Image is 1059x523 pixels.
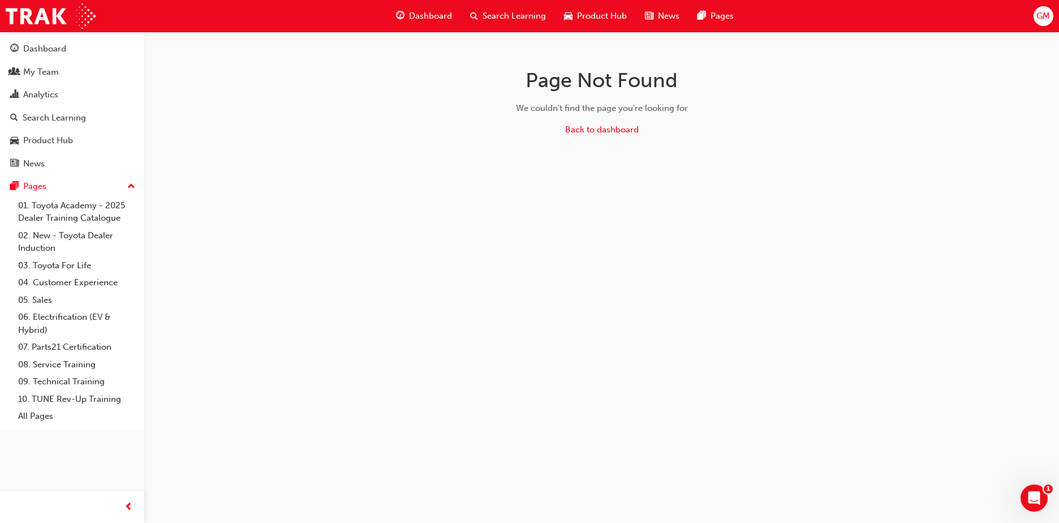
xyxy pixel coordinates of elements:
[14,274,140,291] a: 04. Customer Experience
[396,9,404,23] span: guage-icon
[483,10,546,23] span: Search Learning
[577,10,627,23] span: Product Hub
[1034,6,1053,26] button: GM
[470,9,478,23] span: search-icon
[23,66,59,79] div: My Team
[14,197,140,227] a: 01. Toyota Academy - 2025 Dealer Training Catalogue
[10,90,19,100] span: chart-icon
[10,67,19,78] span: people-icon
[645,9,653,23] span: news-icon
[5,108,140,128] a: Search Learning
[23,180,46,193] div: Pages
[423,68,781,93] h1: Page Not Found
[127,179,135,194] span: up-icon
[1036,10,1050,23] span: GM
[23,42,66,55] div: Dashboard
[5,153,140,174] a: News
[5,36,140,176] button: DashboardMy TeamAnalyticsSearch LearningProduct HubNews
[14,257,140,275] a: 03. Toyota For Life
[23,88,58,101] div: Analytics
[14,308,140,338] a: 06. Electrification (EV & Hybrid)
[14,373,140,391] a: 09. Technical Training
[658,10,679,23] span: News
[423,102,781,115] div: We couldn't find the page you're looking for
[1044,485,1053,494] span: 1
[5,130,140,151] a: Product Hub
[10,113,18,123] span: search-icon
[10,159,19,169] span: news-icon
[5,176,140,197] button: Pages
[10,136,19,146] span: car-icon
[564,9,572,23] span: car-icon
[636,5,688,28] a: news-iconNews
[23,134,73,147] div: Product Hub
[555,5,636,28] a: car-iconProduct Hub
[124,500,133,515] span: prev-icon
[14,227,140,257] a: 02. New - Toyota Dealer Induction
[14,338,140,356] a: 07. Parts21 Certification
[409,10,452,23] span: Dashboard
[14,356,140,374] a: 08. Service Training
[711,10,734,23] span: Pages
[10,44,19,54] span: guage-icon
[6,3,96,29] img: Trak
[461,5,555,28] a: search-iconSearch Learning
[14,408,140,425] a: All Pages
[5,84,140,105] a: Analytics
[10,182,19,192] span: pages-icon
[1021,485,1048,512] iframe: Intercom live chat
[23,157,45,170] div: News
[565,125,639,135] a: Back to dashboard
[14,391,140,408] a: 10. TUNE Rev-Up Training
[5,62,140,83] a: My Team
[23,112,86,125] div: Search Learning
[698,9,706,23] span: pages-icon
[5,38,140,59] a: Dashboard
[14,291,140,309] a: 05. Sales
[387,5,461,28] a: guage-iconDashboard
[688,5,743,28] a: pages-iconPages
